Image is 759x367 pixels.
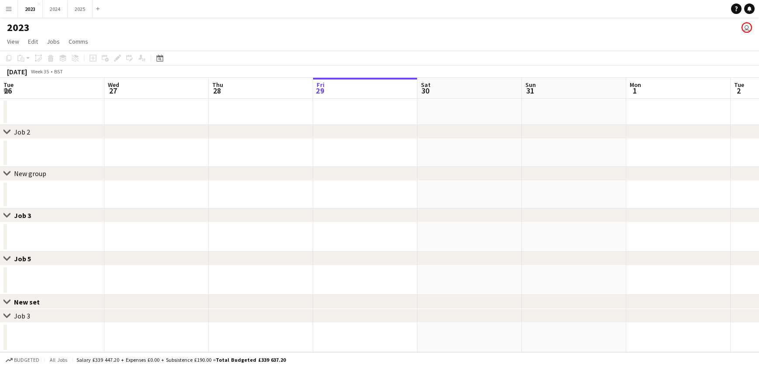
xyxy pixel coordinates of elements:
span: Edit [28,38,38,45]
span: Thu [212,81,223,89]
div: Job 5 [14,254,38,263]
div: New set [14,298,47,306]
span: Jobs [47,38,60,45]
button: Budgeted [4,355,41,365]
div: [DATE] [7,67,27,76]
a: Edit [24,36,41,47]
span: View [7,38,19,45]
span: Week 35 [29,68,51,75]
span: Comms [69,38,88,45]
button: 2024 [43,0,68,17]
span: Tue [734,81,744,89]
button: 2023 [18,0,43,17]
span: 2 [733,86,744,96]
div: Job 3 [14,211,38,220]
span: Sat [421,81,431,89]
app-user-avatar: Chris hessey [742,22,752,33]
a: View [3,36,23,47]
span: 26 [2,86,14,96]
span: Fri [317,81,324,89]
h1: 2023 [7,21,30,34]
div: Job 2 [14,128,30,136]
div: Salary £339 447.20 + Expenses £0.00 + Subsistence £190.00 = [76,357,286,363]
span: 1 [628,86,641,96]
span: Total Budgeted £339 637.20 [216,357,286,363]
a: Jobs [43,36,63,47]
span: 27 [107,86,119,96]
span: Budgeted [14,357,39,363]
span: Sun [525,81,536,89]
span: 28 [211,86,223,96]
div: BST [54,68,63,75]
div: New group [14,169,46,178]
span: All jobs [48,357,69,363]
span: Wed [108,81,119,89]
span: 29 [315,86,324,96]
a: Comms [65,36,92,47]
div: Job 3 [14,312,30,320]
button: 2025 [68,0,93,17]
span: 30 [420,86,431,96]
span: Mon [630,81,641,89]
span: 31 [524,86,536,96]
span: Tue [3,81,14,89]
